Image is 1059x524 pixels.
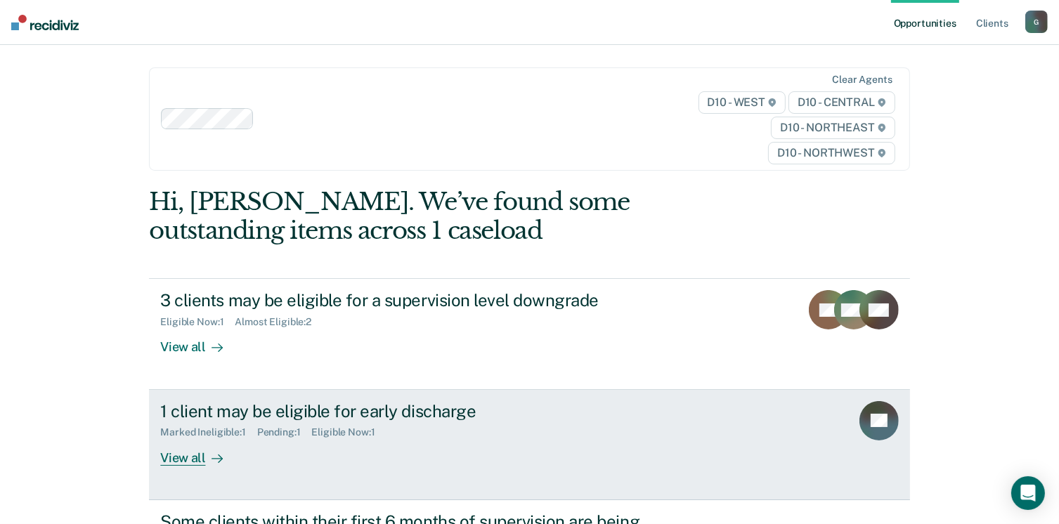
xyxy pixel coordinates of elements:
[1011,476,1045,510] div: Open Intercom Messenger
[832,74,892,86] div: Clear agents
[11,15,79,30] img: Recidiviz
[149,188,758,245] div: Hi, [PERSON_NAME]. We’ve found some outstanding items across 1 caseload
[149,390,909,500] a: 1 client may be eligible for early dischargeMarked Ineligible:1Pending:1Eligible Now:1View all
[1025,11,1048,33] button: G
[771,117,895,139] span: D10 - NORTHEAST
[312,426,386,438] div: Eligible Now : 1
[160,426,256,438] div: Marked Ineligible : 1
[257,426,312,438] div: Pending : 1
[149,278,909,389] a: 3 clients may be eligible for a supervision level downgradeEligible Now:1Almost Eligible:2View all
[160,290,654,310] div: 3 clients may be eligible for a supervision level downgrade
[788,91,895,114] span: D10 - CENTRAL
[160,401,654,421] div: 1 client may be eligible for early discharge
[160,328,239,355] div: View all
[768,142,895,164] span: D10 - NORTHWEST
[235,316,323,328] div: Almost Eligible : 2
[160,438,239,466] div: View all
[160,316,235,328] div: Eligible Now : 1
[699,91,786,114] span: D10 - WEST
